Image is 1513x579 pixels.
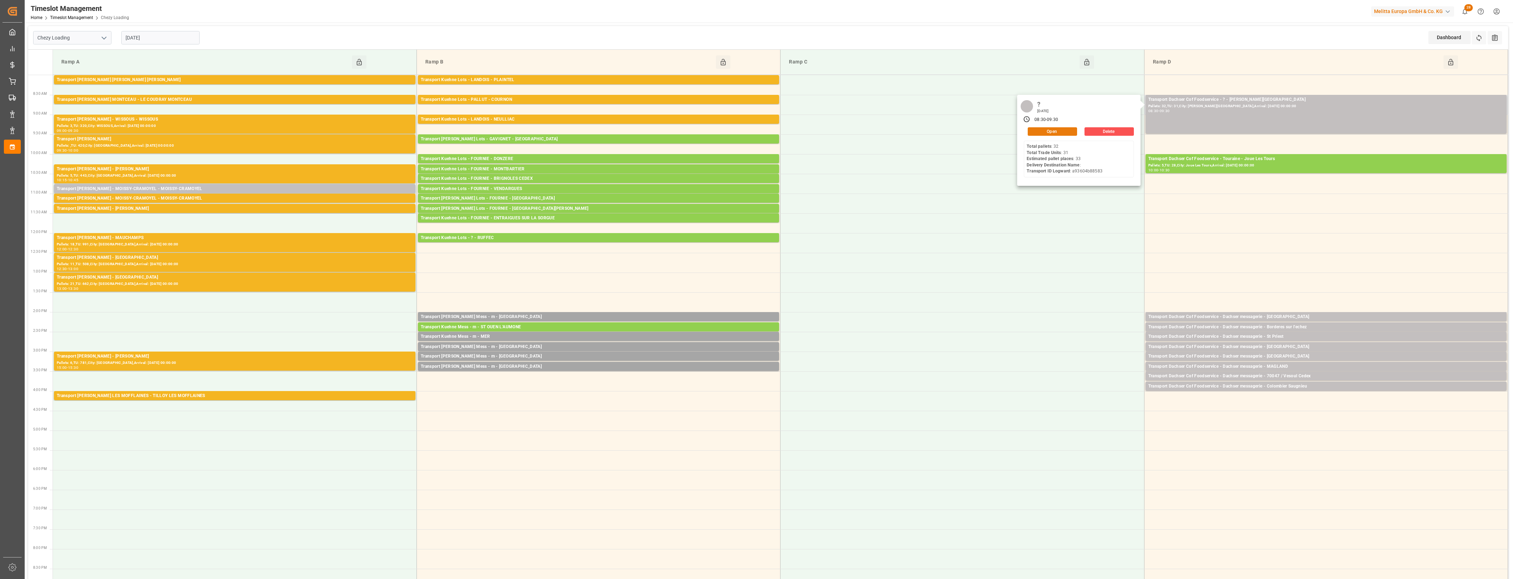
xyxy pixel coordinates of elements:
button: open menu [98,32,109,43]
div: Ramp D [1150,55,1444,69]
span: 4:00 PM [33,388,47,392]
div: 12:30 [68,248,78,251]
span: 8:00 PM [33,546,47,550]
span: 1:00 PM [33,269,47,273]
div: Pallets: ,TU: 76,City: [PERSON_NAME] [PERSON_NAME],Arrival: [DATE] 00:00:00 [57,84,413,90]
button: Open [1028,127,1077,136]
div: 13:00 [68,267,78,270]
div: - [67,248,68,251]
div: - [67,287,68,290]
div: Transport [PERSON_NAME] Mess - m - [GEOGRAPHIC_DATA] [421,343,776,351]
div: Pallets: 21,TU: 662,City: [GEOGRAPHIC_DATA],Arrival: [DATE] 00:00:00 [57,281,413,287]
div: Transport Kuehne Lots - FOURNIE - MONTBARTIER [421,166,776,173]
div: Transport [PERSON_NAME] - [PERSON_NAME] [57,166,413,173]
span: 5:00 PM [33,427,47,431]
div: - [67,149,68,152]
div: - [67,129,68,132]
div: Pallets: 3,TU: 320,City: WISSOUS,Arrival: [DATE] 00:00:00 [57,123,413,129]
div: 10:00 [1148,169,1159,172]
div: Transport [PERSON_NAME] LES MOFFLAINES - TILLOY LES MOFFLAINES [57,392,413,400]
div: Transport [PERSON_NAME] - MOISSY-CRAMOYEL - MOISSY-CRAMOYEL [57,195,413,202]
div: Pallets: 4,TU: ,City: MONTBARTIER,Arrival: [DATE] 00:00:00 [421,173,776,179]
span: 3:30 PM [33,368,47,372]
div: 08:30 [1034,117,1046,123]
div: Transport Dachser Cof Foodservice - Dachser messagerie - 70047 / Vesoul Cedex [1148,373,1504,380]
div: Transport [PERSON_NAME] Mess - m - [GEOGRAPHIC_DATA] [421,353,776,360]
div: Transport [PERSON_NAME] Lots - FOURNIE - [GEOGRAPHIC_DATA][PERSON_NAME] [421,205,776,212]
div: [DATE] [1035,109,1051,114]
button: show 28 new notifications [1457,4,1473,19]
div: Pallets: 6,TU: 781,City: [GEOGRAPHIC_DATA],Arrival: [DATE] 00:00:00 [57,360,413,366]
div: Transport [PERSON_NAME] [PERSON_NAME] [PERSON_NAME] [57,77,413,84]
div: Pallets: 1,TU: 24,City: Borderes sur l'echez,Arrival: [DATE] 00:00:00 [1148,331,1504,337]
div: Pallets: ,TU: 4,City: [GEOGRAPHIC_DATA],Arrival: [DATE] 00:00:00 [421,351,776,356]
div: 09:30 [1047,117,1058,123]
div: Transport Kuehne Lots - LANDOIS - PLAINTEL [421,77,776,84]
div: Melitta Europa GmbH & Co. KG [1371,6,1454,17]
div: Pallets: 2,TU: ,City: St Priest,Arrival: [DATE] 00:00:00 [1148,340,1504,346]
div: Pallets: 1,TU: 40,City: [GEOGRAPHIC_DATA],Arrival: [DATE] 00:00:00 [1148,370,1504,376]
div: Transport Dachser Cof Foodservice - Dachser messagerie - [GEOGRAPHIC_DATA] [1148,343,1504,351]
span: 6:30 PM [33,487,47,490]
div: : 32 : 31 : 33 : : a93604b88583 [1027,144,1102,175]
span: 2:00 PM [33,309,47,313]
b: Estimated pallet places [1027,156,1073,161]
span: 6:00 PM [33,467,47,471]
div: Transport [PERSON_NAME] - [GEOGRAPHIC_DATA] [57,254,413,261]
div: Transport Kuehne Lots - ? - RUFFEC [421,234,776,242]
div: 09:00 [57,129,67,132]
div: 10:00 [68,149,78,152]
div: Pallets: 2,TU: 46,City: [GEOGRAPHIC_DATA],Arrival: [DATE] 00:00:00 [1148,360,1504,366]
div: Pallets: 4,TU: ,City: [GEOGRAPHIC_DATA],Arrival: [DATE] 00:00:00 [421,202,776,208]
span: 12:00 PM [31,230,47,234]
div: Pallets: 4,TU: 270,City: PLAINTEL,Arrival: [DATE] 00:00:00 [421,84,776,90]
div: Transport Kuehne Lots - FOURNIE - ENTRAIGUES SUR LA SORGUE [421,215,776,222]
div: Transport [PERSON_NAME] MONTCEAU - LE COUDRAY MONTCEAU [57,96,413,103]
div: Transport [PERSON_NAME] - [GEOGRAPHIC_DATA] [57,274,413,281]
span: 7:00 PM [33,506,47,510]
div: 15:30 [68,366,78,369]
div: Pallets: ,TU: 196,City: [GEOGRAPHIC_DATA],Arrival: [DATE] 00:00:00 [57,212,413,218]
a: Timeslot Management [50,15,93,20]
div: Pallets: 1,TU: 25,City: 70047 / Vesoul Cedex,Arrival: [DATE] 00:00:00 [1148,380,1504,386]
div: Pallets: 3,TU: 983,City: RUFFEC,Arrival: [DATE] 00:00:00 [421,242,776,248]
span: 28 [1464,4,1473,11]
div: 15:00 [57,366,67,369]
div: Transport [PERSON_NAME] Mess - m - [GEOGRAPHIC_DATA] [421,363,776,370]
b: Total Trade Units [1027,150,1061,155]
div: Transport Kuehne Lots - FOURNIE - VENDARGUES [421,185,776,193]
div: 09:30 [57,149,67,152]
span: 1:30 PM [33,289,47,293]
div: - [67,366,68,369]
div: Transport [PERSON_NAME] Lots - FOURNIE - [GEOGRAPHIC_DATA] [421,195,776,202]
div: 09:30 [1160,109,1170,112]
div: Pallets: 5,TU: 28,City: Joue Les Tours,Arrival: [DATE] 00:00:00 [1148,163,1504,169]
div: 12:30 [57,267,67,270]
div: Transport [PERSON_NAME] - [PERSON_NAME] [57,353,413,360]
div: - [1158,109,1159,112]
div: Pallets: 18,TU: 991,City: [GEOGRAPHIC_DATA],Arrival: [DATE] 00:00:00 [57,242,413,248]
div: Transport Kuehne Mess - m - MER [421,333,776,340]
div: 13:00 [57,287,67,290]
div: Pallets: 1,TU: ,City: [GEOGRAPHIC_DATA][PERSON_NAME],Arrival: [DATE] 00:00:00 [421,212,776,218]
div: Pallets: ,TU: 487,City: [GEOGRAPHIC_DATA],Arrival: [DATE] 00:00:00 [421,103,776,109]
div: Transport Kuehne Lots - FOURNIE - BRIGNOLES CEDEX [421,175,776,182]
div: Transport Kuehne Mess - m - ST OUEN L'AUMONE [421,324,776,331]
span: 11:00 AM [31,190,47,194]
span: 8:30 PM [33,566,47,569]
div: Transport Dachser Cof Foodservice - Dachser messagerie - Borderes sur l'echez [1148,324,1504,331]
span: 8:30 AM [33,92,47,96]
div: Pallets: 2,TU: 441,City: ENTRAIGUES SUR LA SORGUE,Arrival: [DATE] 00:00:00 [421,222,776,228]
button: Delete [1084,127,1134,136]
div: 10:15 [57,178,67,182]
div: Transport Dachser Cof Foodservice - ? - [PERSON_NAME][GEOGRAPHIC_DATA] [1148,96,1504,103]
span: 10:00 AM [31,151,47,155]
div: ? [1035,98,1051,109]
span: 12:30 PM [31,250,47,254]
div: - [67,178,68,182]
div: Pallets: 3,TU: ,City: BRIGNOLES CEDEX,Arrival: [DATE] 00:00:00 [421,182,776,188]
div: Transport [PERSON_NAME] Lots - GAVIGNET - [GEOGRAPHIC_DATA] [421,136,776,143]
div: Pallets: ,TU: 10,City: [GEOGRAPHIC_DATA],Arrival: [DATE] 00:00:00 [421,370,776,376]
input: Type to search/select [33,31,111,44]
div: Transport Dachser Cof Foodservice - Dachser messagerie - MAGLAND [1148,363,1504,370]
